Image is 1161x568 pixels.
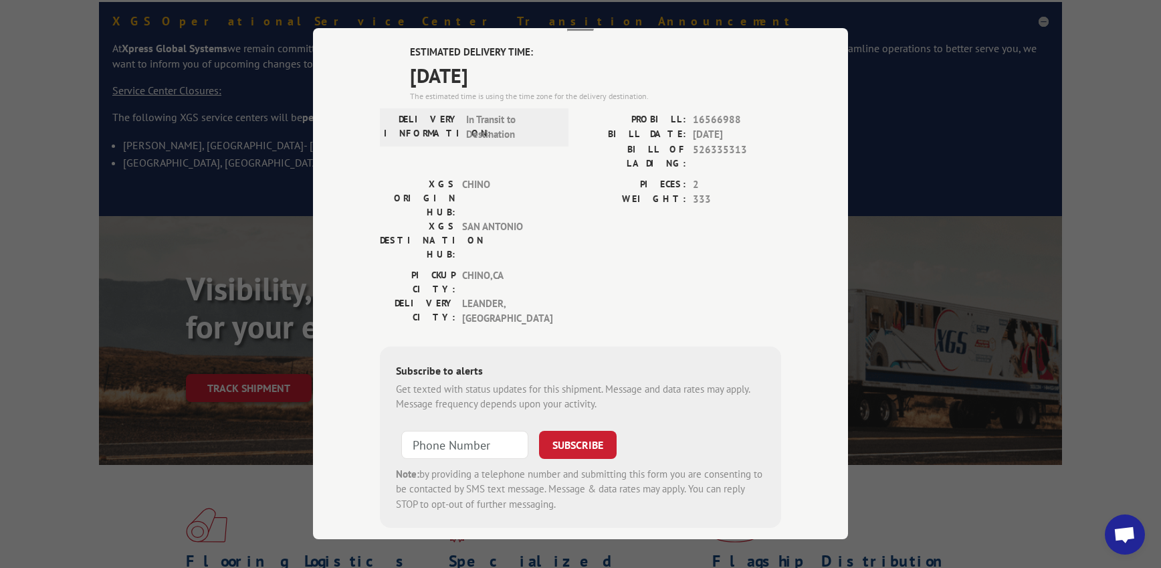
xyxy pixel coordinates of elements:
div: by providing a telephone number and submitting this form you are consenting to be contacted by SM... [396,467,765,512]
label: BILL OF LADING: [580,143,686,171]
label: BILL DATE: [580,128,686,143]
input: Phone Number [401,431,528,459]
label: DELIVERY INFORMATION: [384,112,459,143]
a: Open chat [1105,514,1145,555]
span: 526335313 [693,143,781,171]
span: In Transit to Destination [466,112,556,143]
span: CHINO [462,177,552,219]
label: DELIVERY CITY: [380,296,455,326]
label: WEIGHT: [580,193,686,208]
span: SAN ANTONIO [462,219,552,262]
label: PIECES: [580,177,686,193]
label: XGS DESTINATION HUB: [380,219,455,262]
span: 16566988 [693,112,781,128]
div: Get texted with status updates for this shipment. Message and data rates may apply. Message frequ... [396,382,765,412]
div: Subscribe to alerts [396,363,765,382]
strong: Note: [396,468,419,480]
span: LEANDER , [GEOGRAPHIC_DATA] [462,296,552,326]
span: [DATE] [693,128,781,143]
label: PICKUP CITY: [380,268,455,296]
span: 2 [693,177,781,193]
label: PROBILL: [580,112,686,128]
span: 333 [693,193,781,208]
span: [DATE] [410,60,781,90]
label: XGS ORIGIN HUB: [380,177,455,219]
button: SUBSCRIBE [539,431,617,459]
label: ESTIMATED DELIVERY TIME: [410,45,781,61]
span: CHINO , CA [462,268,552,296]
div: The estimated time is using the time zone for the delivery destination. [410,90,781,102]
